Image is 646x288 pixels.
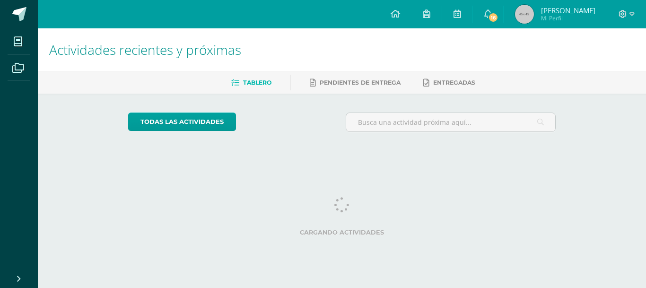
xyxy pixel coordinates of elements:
[515,5,534,24] img: 45x45
[320,79,401,86] span: Pendientes de entrega
[541,14,595,22] span: Mi Perfil
[346,113,556,131] input: Busca una actividad próxima aquí...
[541,6,595,15] span: [PERSON_NAME]
[128,113,236,131] a: todas las Actividades
[49,41,241,59] span: Actividades recientes y próximas
[310,75,401,90] a: Pendientes de entrega
[231,75,271,90] a: Tablero
[128,229,556,236] label: Cargando actividades
[423,75,475,90] a: Entregadas
[488,12,498,23] span: 16
[433,79,475,86] span: Entregadas
[243,79,271,86] span: Tablero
